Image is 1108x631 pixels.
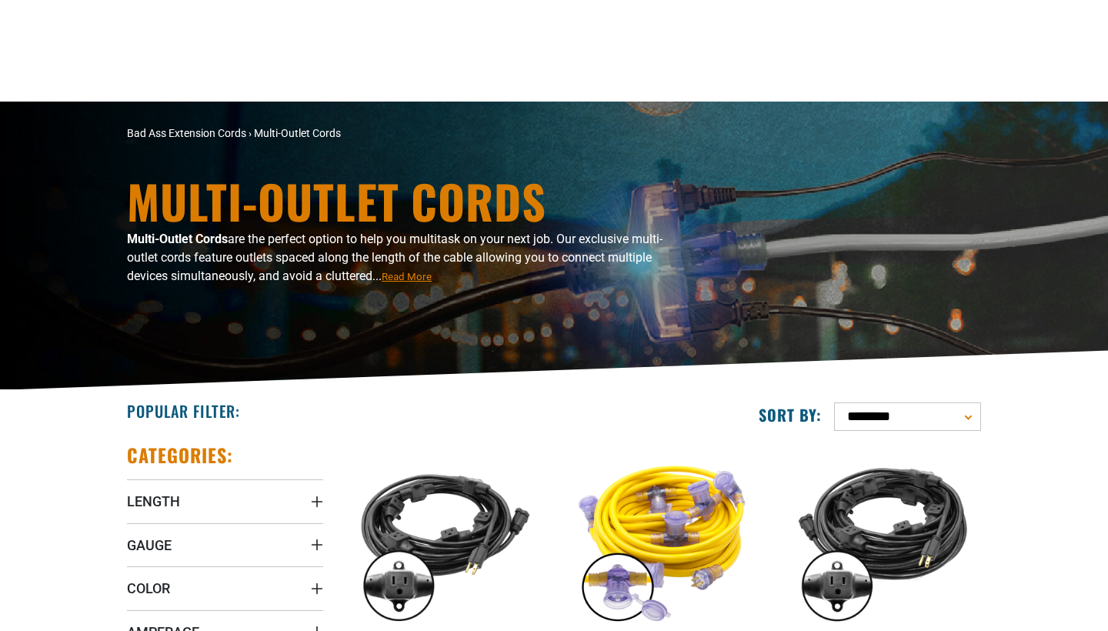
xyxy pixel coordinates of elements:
img: black [348,451,542,628]
img: black [786,451,980,628]
a: Bad Ass Extension Cords [127,127,246,139]
span: Gauge [127,536,172,554]
span: Length [127,492,180,510]
h2: Popular Filter: [127,401,240,421]
summary: Color [127,566,323,609]
summary: Gauge [127,523,323,566]
span: Read More [382,271,432,282]
h1: Multi-Outlet Cords [127,178,689,224]
label: Sort by: [759,405,822,425]
summary: Length [127,479,323,522]
span: are the perfect option to help you multitask on your next job. Our exclusive multi-outlet cords f... [127,232,662,283]
span: › [249,127,252,139]
span: Multi-Outlet Cords [254,127,341,139]
h2: Categories: [127,443,233,467]
img: yellow [566,451,760,628]
b: Multi-Outlet Cords [127,232,228,246]
span: Color [127,579,170,597]
nav: breadcrumbs [127,125,689,142]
